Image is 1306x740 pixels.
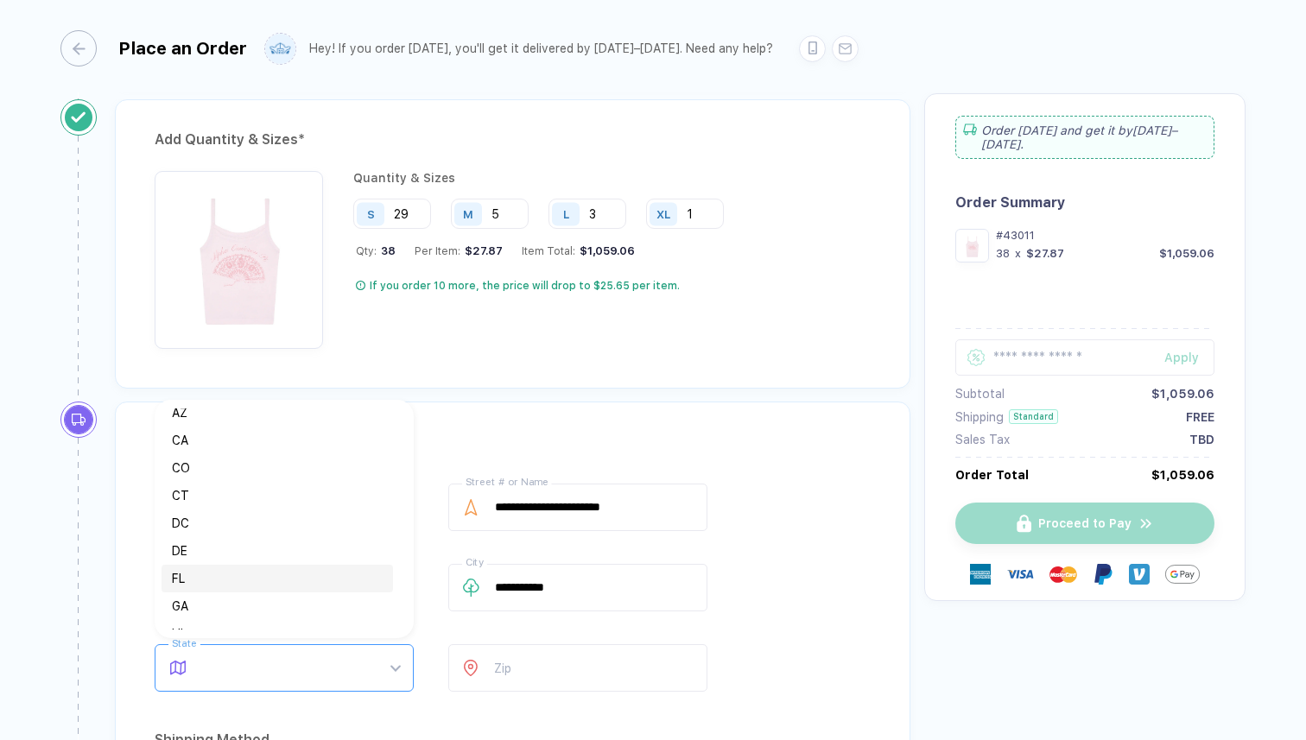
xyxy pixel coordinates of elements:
[162,620,393,648] div: HI
[960,233,985,258] img: 091edddb-b314-4b71-9c5a-df15448a1307_nt_front_1757460295906.jpg
[356,244,396,257] div: Qty:
[996,247,1010,260] div: 38
[1143,339,1214,376] button: Apply
[575,244,635,257] div: $1,059.06
[1026,247,1064,260] div: $27.87
[1151,468,1214,482] div: $1,059.06
[1129,564,1150,585] img: Venmo
[367,207,375,220] div: S
[162,454,393,482] div: CO
[955,433,1010,446] div: Sales Tax
[955,194,1214,211] div: Order Summary
[996,229,1214,242] div: #43011
[1165,557,1200,591] img: GPay
[155,126,871,154] div: Add Quantity & Sizes
[162,509,393,537] div: DC
[1013,247,1023,260] div: x
[172,514,383,533] div: DC
[415,244,503,257] div: Per Item:
[172,624,383,643] div: HI
[656,207,670,220] div: XL
[460,244,503,257] div: $27.87
[955,387,1005,401] div: Subtotal
[563,207,569,220] div: L
[162,537,393,565] div: DE
[377,244,396,257] span: 38
[118,38,247,59] div: Place an Order
[162,427,393,454] div: CA
[172,486,383,505] div: CT
[1186,410,1214,424] div: FREE
[1006,560,1034,588] img: visa
[1189,433,1214,446] div: TBD
[370,279,680,293] div: If you order 10 more, the price will drop to $25.65 per item.
[1159,247,1214,260] div: $1,059.06
[955,410,1004,424] div: Shipping
[522,244,635,257] div: Item Total:
[172,597,383,616] div: GA
[162,565,393,592] div: FL
[172,459,383,478] div: CO
[163,180,314,331] img: 091edddb-b314-4b71-9c5a-df15448a1307_nt_front_1757460295906.jpg
[955,116,1214,159] div: Order [DATE] and get it by [DATE]–[DATE] .
[172,541,383,560] div: DE
[463,207,473,220] div: M
[955,468,1029,482] div: Order Total
[155,428,871,456] div: Add Shipping Details
[1164,351,1214,364] div: Apply
[1009,409,1058,424] div: Standard
[265,34,295,64] img: user profile
[970,564,991,585] img: express
[172,403,383,422] div: AZ
[162,592,393,620] div: GA
[1093,564,1113,585] img: Paypal
[162,482,393,509] div: CT
[1151,387,1214,401] div: $1,059.06
[309,41,773,56] div: Hey! If you order [DATE], you'll get it delivered by [DATE]–[DATE]. Need any help?
[1049,560,1077,588] img: master-card
[353,171,737,185] div: Quantity & Sizes
[162,399,393,427] div: AZ
[172,569,383,588] div: FL
[172,431,383,450] div: CA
